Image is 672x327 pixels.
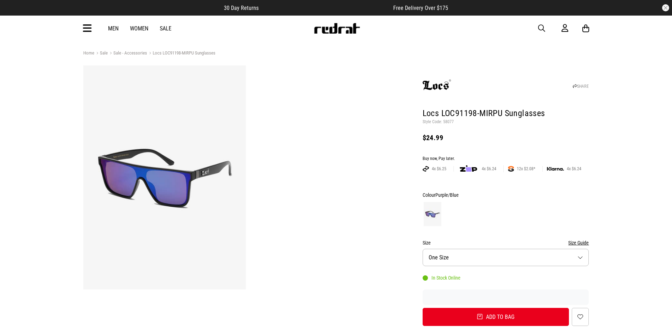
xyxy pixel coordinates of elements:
a: Sale - Accessories [108,50,147,57]
span: 4x $6.25 [429,166,449,172]
img: Redrat logo [314,23,360,34]
span: 4x $6.24 [564,166,584,172]
a: Home [83,50,94,56]
a: Sale [94,50,108,57]
a: Women [130,25,148,32]
span: Purple/Blue [435,192,459,198]
img: Locs [423,71,451,100]
div: Size [423,239,589,247]
a: Men [108,25,119,32]
img: AFTERPAY [423,166,429,172]
div: Buy now, Pay later. [423,156,589,162]
img: Locs Loc91198-mirpu Sunglasses in Purple [83,65,246,289]
p: Style Code: 58077 [423,119,589,125]
iframe: Customer reviews powered by Trustpilot [423,294,589,301]
div: In Stock Online [423,275,461,281]
a: Locs LOC91198-MIRPU Sunglasses [147,50,215,57]
span: 30 Day Returns [224,5,259,11]
div: Colour [423,191,589,199]
button: Size Guide [568,239,589,247]
span: Free Delivery Over $175 [393,5,448,11]
img: Purple/Blue [424,202,441,226]
img: KLARNA [547,167,564,171]
img: zip [460,165,477,172]
iframe: Customer reviews powered by Trustpilot [273,4,379,11]
h1: Locs LOC91198-MIRPU Sunglasses [423,108,589,119]
span: 4x $6.24 [479,166,499,172]
img: SPLITPAY [508,166,514,172]
span: One Size [429,254,449,261]
div: $24.99 [423,133,589,142]
a: SHARE [573,84,589,89]
button: One Size [423,249,589,266]
a: Sale [160,25,171,32]
button: Add to bag [423,308,569,326]
span: 12x $2.08* [514,166,538,172]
